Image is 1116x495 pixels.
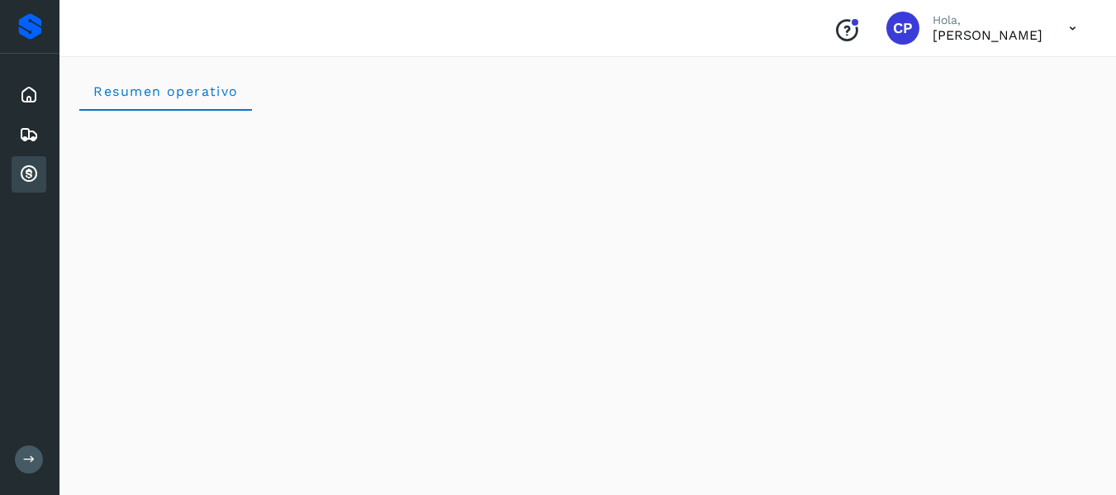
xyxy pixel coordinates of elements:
[933,27,1042,43] p: CYNTHIA PUENTE PINTADO
[12,117,46,153] div: Embarques
[933,13,1042,27] p: Hola,
[93,83,239,99] span: Resumen operativo
[12,77,46,113] div: Inicio
[12,156,46,193] div: Cuentas por cobrar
